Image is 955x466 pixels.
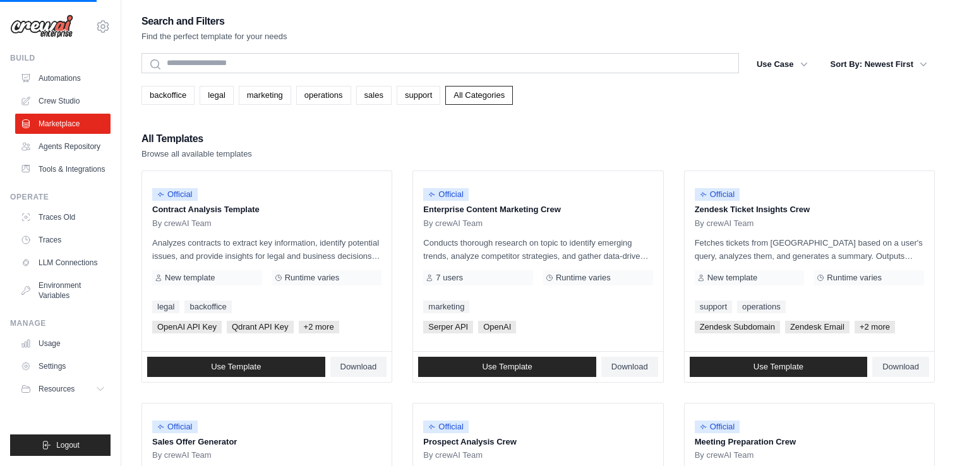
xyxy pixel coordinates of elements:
[152,421,198,433] span: Official
[147,357,325,377] a: Use Template
[15,253,111,273] a: LLM Connections
[15,275,111,306] a: Environment Variables
[299,321,339,333] span: +2 more
[141,86,195,105] a: backoffice
[823,53,935,76] button: Sort By: Newest First
[707,273,757,283] span: New template
[152,218,212,229] span: By crewAI Team
[141,13,287,30] h2: Search and Filters
[10,53,111,63] div: Build
[330,357,387,377] a: Download
[601,357,658,377] a: Download
[152,188,198,201] span: Official
[10,318,111,328] div: Manage
[184,301,231,313] a: backoffice
[418,357,596,377] a: Use Template
[356,86,392,105] a: sales
[695,301,732,313] a: support
[296,86,351,105] a: operations
[239,86,291,105] a: marketing
[227,321,294,333] span: Qdrant API Key
[15,114,111,134] a: Marketplace
[10,434,111,456] button: Logout
[436,273,463,283] span: 7 users
[695,218,754,229] span: By crewAI Team
[754,362,803,372] span: Use Template
[749,53,815,76] button: Use Case
[15,207,111,227] a: Traces Old
[423,436,652,448] p: Prospect Analysis Crew
[15,230,111,250] a: Traces
[15,91,111,111] a: Crew Studio
[695,203,924,216] p: Zendesk Ticket Insights Crew
[785,321,850,333] span: Zendesk Email
[152,321,222,333] span: OpenAI API Key
[165,273,215,283] span: New template
[15,333,111,354] a: Usage
[152,203,381,216] p: Contract Analysis Template
[15,136,111,157] a: Agents Repository
[10,15,73,39] img: Logo
[695,436,924,448] p: Meeting Preparation Crew
[152,236,381,263] p: Analyzes contracts to extract key information, identify potential issues, and provide insights fo...
[141,148,252,160] p: Browse all available templates
[423,236,652,263] p: Conducts thorough research on topic to identify emerging trends, analyze competitor strategies, a...
[556,273,611,283] span: Runtime varies
[397,86,440,105] a: support
[611,362,648,372] span: Download
[285,273,340,283] span: Runtime varies
[882,362,919,372] span: Download
[827,273,882,283] span: Runtime varies
[211,362,261,372] span: Use Template
[690,357,868,377] a: Use Template
[695,321,780,333] span: Zendesk Subdomain
[695,188,740,201] span: Official
[695,236,924,263] p: Fetches tickets from [GEOGRAPHIC_DATA] based on a user's query, analyzes them, and generates a su...
[141,30,287,43] p: Find the perfect template for your needs
[340,362,377,372] span: Download
[695,421,740,433] span: Official
[152,301,179,313] a: legal
[423,203,652,216] p: Enterprise Content Marketing Crew
[423,188,469,201] span: Official
[423,301,469,313] a: marketing
[445,86,513,105] a: All Categories
[423,321,473,333] span: Serper API
[15,159,111,179] a: Tools & Integrations
[10,192,111,202] div: Operate
[152,450,212,460] span: By crewAI Team
[478,321,516,333] span: OpenAI
[15,68,111,88] a: Automations
[141,130,252,148] h2: All Templates
[200,86,233,105] a: legal
[855,321,895,333] span: +2 more
[56,440,80,450] span: Logout
[39,384,75,394] span: Resources
[695,450,754,460] span: By crewAI Team
[482,362,532,372] span: Use Template
[15,356,111,376] a: Settings
[872,357,929,377] a: Download
[423,450,483,460] span: By crewAI Team
[152,436,381,448] p: Sales Offer Generator
[737,301,786,313] a: operations
[15,379,111,399] button: Resources
[423,421,469,433] span: Official
[423,218,483,229] span: By crewAI Team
